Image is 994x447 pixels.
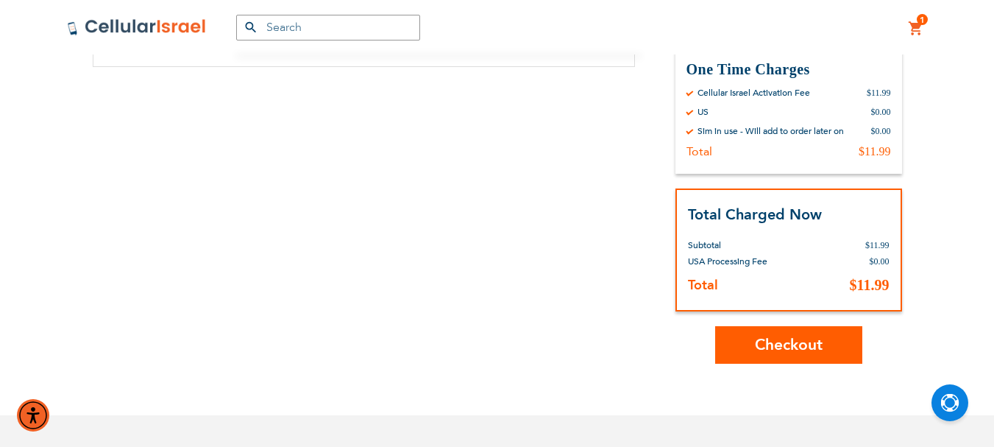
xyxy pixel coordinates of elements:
div: $0.00 [871,106,891,118]
strong: Total Charged Now [688,205,822,225]
div: Accessibility Menu [17,399,49,432]
th: Subtotal [688,226,823,253]
button: Checkout [715,326,862,364]
img: Cellular Israel Logo [67,18,207,36]
div: Cellular Israel Activation Fee [697,87,810,99]
div: $11.99 [859,144,890,159]
span: 1 [920,14,925,26]
span: Checkout [755,334,823,356]
span: $0.00 [870,256,890,267]
span: $11.99 [865,240,890,250]
div: US [697,106,709,118]
div: Sim in use - Will add to order later on [697,125,844,137]
input: Search [236,15,420,41]
h3: One Time Charges [686,60,891,80]
strong: Total [688,276,718,295]
span: $11.99 [850,277,890,293]
div: $0.00 [871,125,891,137]
div: Total [686,144,712,159]
a: 1 [908,20,924,38]
span: USA Processing Fee [688,256,767,267]
div: $11.99 [867,87,891,99]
